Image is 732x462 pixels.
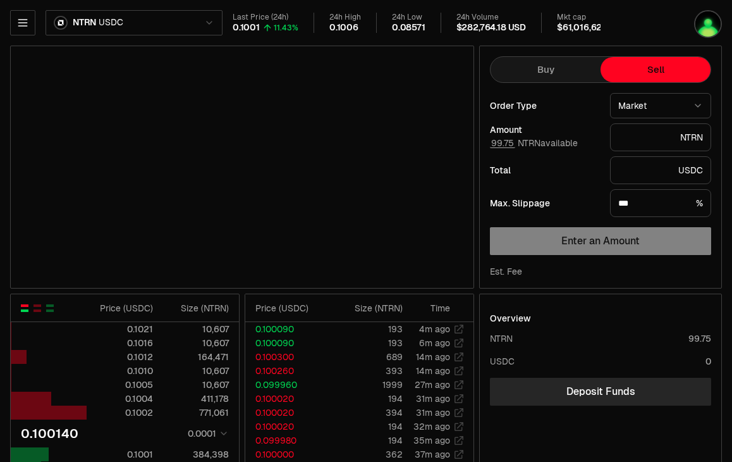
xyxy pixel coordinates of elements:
div: % [610,189,711,217]
td: 393 [327,364,403,378]
div: USDC [490,355,515,368]
td: 394 [327,406,403,420]
time: 37m ago [415,449,450,460]
div: Total [490,166,600,175]
div: Size ( NTRN ) [164,302,229,315]
img: Keplr Joe [694,10,722,38]
div: Amount [490,125,600,134]
div: 0.1016 [87,337,152,349]
div: 771,061 [164,406,229,419]
time: 6m ago [419,337,450,349]
button: 99.75 [490,138,515,148]
td: 362 [327,447,403,461]
div: 0.1012 [87,351,152,363]
div: NTRN [610,123,711,151]
button: Sell [601,57,711,82]
span: NTRN [73,17,96,28]
div: $61,016,628 USD [557,22,627,34]
td: 0.100090 [245,336,327,350]
div: 0.100140 [21,425,78,442]
div: 0.1021 [87,323,152,335]
div: 0.1006 [329,22,358,34]
div: 0.1010 [87,365,152,377]
div: 0.1002 [87,406,152,419]
div: $282,764.18 USD [456,22,526,34]
button: Show Buy Orders Only [45,303,55,313]
td: 1999 [327,378,403,392]
td: 193 [327,336,403,350]
div: 411,178 [164,392,229,405]
time: 32m ago [413,421,450,432]
div: 0.1001 [87,448,152,461]
div: Last Price (24h) [233,13,298,22]
td: 0.099980 [245,434,327,447]
a: Deposit Funds [490,378,711,406]
td: 0.100020 [245,420,327,434]
button: Market [610,93,711,118]
td: 0.100020 [245,406,327,420]
div: 0.08571 [392,22,425,34]
div: 10,607 [164,337,229,349]
div: NTRN [490,332,513,345]
div: USDC [610,156,711,184]
div: 0.1004 [87,392,152,405]
div: 164,471 [164,351,229,363]
time: 14m ago [416,351,450,363]
div: 99.75 [688,332,711,345]
td: 0.100090 [245,322,327,336]
td: 193 [327,322,403,336]
button: 0.0001 [184,426,229,441]
time: 14m ago [416,365,450,377]
span: NTRN available [490,137,578,149]
img: ntrn.png [54,16,68,30]
td: 0.099960 [245,378,327,392]
div: 0.1001 [233,22,260,34]
td: 194 [327,420,403,434]
iframe: Financial Chart [11,46,473,288]
td: 0.100000 [245,447,327,461]
div: 24h Volume [456,13,526,22]
div: Price ( USDC ) [255,302,327,315]
div: 24h High [329,13,361,22]
div: 384,398 [164,448,229,461]
div: Overview [490,312,531,325]
time: 27m ago [415,379,450,390]
button: Show Buy and Sell Orders [20,303,30,313]
span: USDC [99,17,123,28]
div: Order Type [490,101,600,110]
div: 10,607 [164,323,229,335]
div: Max. Slippage [490,199,600,208]
time: 31m ago [416,407,450,418]
td: 689 [327,350,403,364]
td: 194 [327,434,403,447]
td: 0.100260 [245,364,327,378]
div: Est. Fee [490,265,522,278]
time: 31m ago [416,393,450,404]
td: 194 [327,392,403,406]
button: Buy [491,57,601,82]
div: Mkt cap [557,13,627,22]
time: 35m ago [413,435,450,446]
div: Time [413,302,450,315]
div: 10,607 [164,365,229,377]
div: 10,607 [164,378,229,391]
div: 11.43% [274,23,298,33]
div: Size ( NTRN ) [338,302,403,315]
button: Show Sell Orders Only [32,303,42,313]
time: 4m ago [419,323,450,335]
div: Price ( USDC ) [87,302,152,315]
div: 0 [705,355,711,368]
div: 0.1005 [87,378,152,391]
div: 24h Low [392,13,425,22]
td: 0.100300 [245,350,327,364]
td: 0.100020 [245,392,327,406]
